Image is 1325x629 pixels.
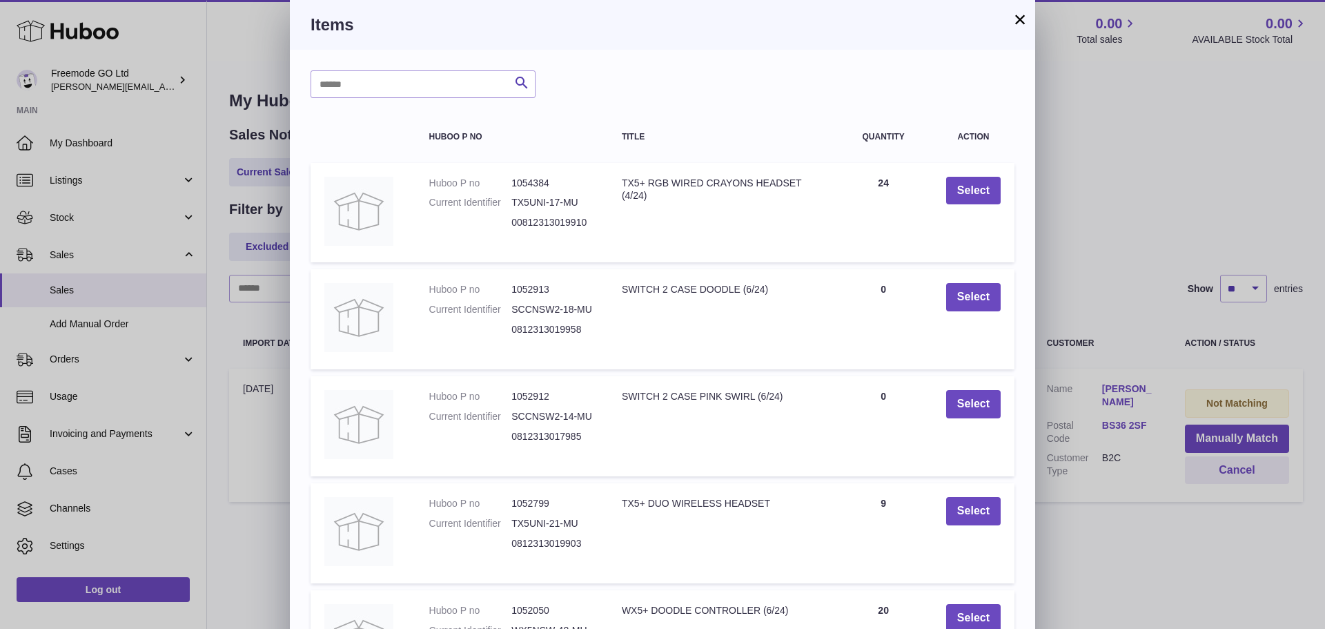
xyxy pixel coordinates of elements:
[511,604,594,617] dd: 1052050
[946,283,1001,311] button: Select
[324,497,393,566] img: TX5+ DUO WIRELESS HEADSET
[511,323,594,336] dd: 0812313019958
[429,517,512,530] dt: Current Identifier
[511,303,594,316] dd: SCCNSW2-18-MU
[834,483,932,583] td: 9
[429,410,512,423] dt: Current Identifier
[511,517,594,530] dd: TX5UNI-21-MU
[622,177,821,203] div: TX5+ RGB WIRED CRAYONS HEADSET (4/24)
[608,119,835,155] th: Title
[511,390,594,403] dd: 1052912
[429,604,512,617] dt: Huboo P no
[622,604,821,617] div: WX5+ DOODLE CONTROLLER (6/24)
[946,497,1001,525] button: Select
[511,410,594,423] dd: SCCNSW2-14-MU
[429,303,512,316] dt: Current Identifier
[511,430,594,443] dd: 0812313017985
[622,390,821,403] div: SWITCH 2 CASE PINK SWIRL (6/24)
[511,177,594,190] dd: 1054384
[429,196,512,209] dt: Current Identifier
[946,390,1001,418] button: Select
[932,119,1014,155] th: Action
[324,283,393,352] img: SWITCH 2 CASE DOODLE (6/24)
[429,497,512,510] dt: Huboo P no
[511,216,594,229] dd: 00812313019910
[324,177,393,246] img: TX5+ RGB WIRED CRAYONS HEADSET (4/24)
[622,283,821,296] div: SWITCH 2 CASE DOODLE (6/24)
[429,390,512,403] dt: Huboo P no
[834,269,932,369] td: 0
[429,283,512,296] dt: Huboo P no
[311,14,1014,36] h3: Items
[1012,11,1028,28] button: ×
[511,537,594,550] dd: 0812313019903
[415,119,608,155] th: Huboo P no
[834,163,932,263] td: 24
[946,177,1001,205] button: Select
[511,283,594,296] dd: 1052913
[622,497,821,510] div: TX5+ DUO WIRELESS HEADSET
[324,390,393,459] img: SWITCH 2 CASE PINK SWIRL (6/24)
[834,119,932,155] th: Quantity
[511,196,594,209] dd: TX5UNI-17-MU
[429,177,512,190] dt: Huboo P no
[834,376,932,476] td: 0
[511,497,594,510] dd: 1052799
